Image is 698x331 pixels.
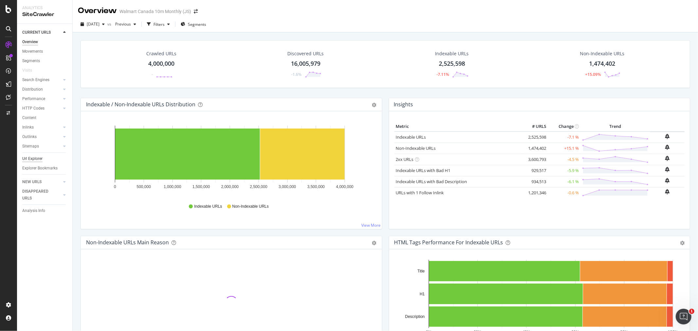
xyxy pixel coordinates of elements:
[548,187,581,198] td: -0.6 %
[22,58,40,64] div: Segments
[87,21,99,27] span: 2025 Aug. 29th
[22,155,68,162] a: Url Explorer
[232,204,269,209] span: Non-Indexable URLs
[188,22,206,27] span: Segments
[396,156,414,162] a: 2xx URLs
[665,134,670,139] div: bell-plus
[680,241,685,245] div: gear
[676,309,691,324] iframe: Intercom live chat
[548,165,581,176] td: -5.9 %
[22,48,68,55] a: Movements
[689,309,694,314] span: 1
[396,190,444,196] a: URLs with 1 Follow Inlink
[589,60,615,68] div: 1,474,402
[362,222,381,228] a: View More
[194,204,222,209] span: Indexable URLs
[394,239,503,246] div: HTML Tags Performance for Indexable URLs
[585,72,601,77] div: +15.09%
[152,72,153,77] div: -
[22,77,61,83] a: Search Engines
[22,133,37,140] div: Outlinks
[22,133,61,140] a: Outlinks
[144,19,172,29] button: Filters
[86,122,374,198] svg: A chart.
[548,154,581,165] td: -4.5 %
[146,50,176,57] div: Crawled URLs
[291,60,320,68] div: 16,005,979
[22,67,39,74] a: Visits
[86,239,169,246] div: Non-Indexable URLs Main Reason
[522,122,548,131] th: # URLS
[22,188,61,202] a: DISAPPEARED URLS
[522,143,548,154] td: 1,474,402
[396,134,426,140] a: Indexable URLs
[22,114,68,121] a: Content
[192,184,210,189] text: 1,500,000
[372,103,377,107] div: gear
[417,269,425,273] text: Title
[420,292,425,296] text: H1
[548,176,581,187] td: -6.1 %
[22,114,36,121] div: Content
[178,19,209,29] button: Segments
[22,11,67,18] div: SiteCrawler
[22,29,61,36] a: CURRENT URLS
[22,39,38,45] div: Overview
[250,184,268,189] text: 2,500,000
[394,100,413,109] h4: Insights
[119,8,191,15] div: Walmart Canada 10m Monthly (JS)
[22,67,32,74] div: Visits
[439,60,465,68] div: 2,525,598
[22,86,43,93] div: Distribution
[22,29,51,36] div: CURRENT URLS
[522,154,548,165] td: 3,600,793
[22,96,61,102] a: Performance
[22,143,39,150] div: Sitemaps
[22,86,61,93] a: Distribution
[437,72,449,77] div: -7.11%
[113,19,139,29] button: Previous
[22,96,45,102] div: Performance
[665,178,670,183] div: bell-plus
[580,50,624,57] div: Non-Indexable URLs
[107,21,113,27] span: vs
[522,165,548,176] td: 929,517
[665,156,670,161] div: bell-plus
[164,184,181,189] text: 1,000,000
[22,188,55,202] div: DISAPPEARED URLS
[78,5,117,16] div: Overview
[78,19,107,29] button: [DATE]
[114,184,116,189] text: 0
[22,165,68,172] a: Explorer Bookmarks
[292,72,302,77] div: -1.6%
[522,187,548,198] td: 1,201,346
[22,124,34,131] div: Inlinks
[22,77,49,83] div: Search Engines
[22,207,45,214] div: Analysis Info
[435,50,469,57] div: Indexable URLs
[522,176,548,187] td: 934,513
[86,101,195,108] div: Indexable / Non-Indexable URLs Distribution
[288,50,324,57] div: Discovered URLs
[137,184,151,189] text: 500,000
[396,145,436,151] a: Non-Indexable URLs
[22,179,42,185] div: NEW URLS
[405,314,424,319] text: Description
[336,184,354,189] text: 4,000,000
[372,241,377,245] div: gear
[548,122,581,131] th: Change
[548,143,581,154] td: +15.1 %
[153,22,165,27] div: Filters
[194,9,198,14] div: arrow-right-arrow-left
[278,184,296,189] text: 3,000,000
[581,122,650,131] th: Trend
[665,145,670,150] div: bell-plus
[396,167,451,173] a: Indexable URLs with Bad H1
[22,48,43,55] div: Movements
[148,60,174,68] div: 4,000,000
[22,39,68,45] a: Overview
[22,155,43,162] div: Url Explorer
[22,5,67,11] div: Analytics
[307,184,325,189] text: 3,500,000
